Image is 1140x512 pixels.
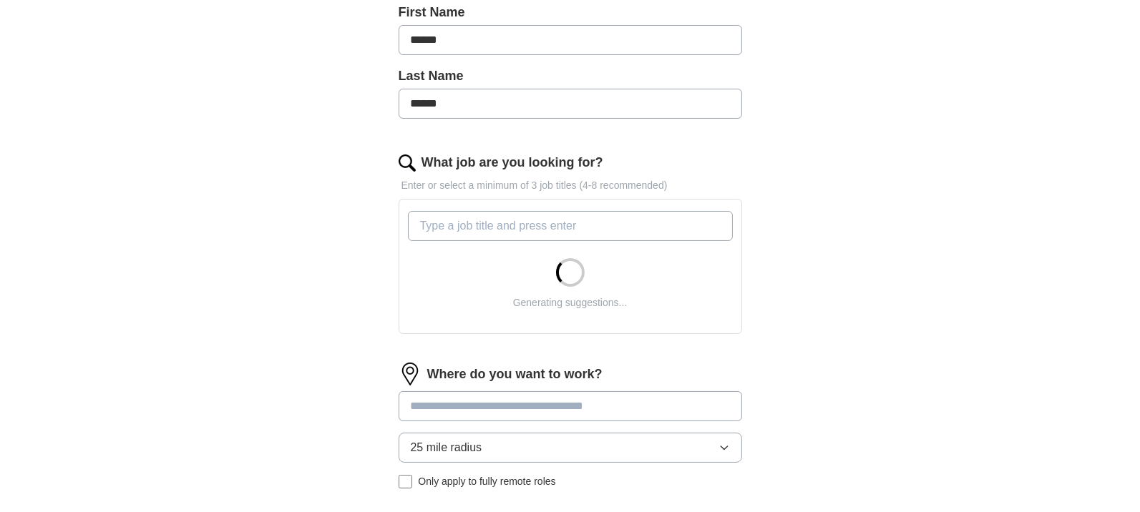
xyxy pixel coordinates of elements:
span: 25 mile radius [411,439,482,456]
label: First Name [399,3,742,22]
div: Generating suggestions... [513,295,628,310]
input: Type a job title and press enter [408,211,733,241]
input: Only apply to fully remote roles [399,475,413,489]
img: location.png [399,363,422,385]
label: Last Name [399,67,742,86]
label: Where do you want to work? [427,365,603,384]
button: 25 mile radius [399,433,742,463]
img: search.png [399,154,416,172]
p: Enter or select a minimum of 3 job titles (4-8 recommended) [399,178,742,193]
label: What job are you looking for? [422,153,603,172]
span: Only apply to fully remote roles [418,474,555,489]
